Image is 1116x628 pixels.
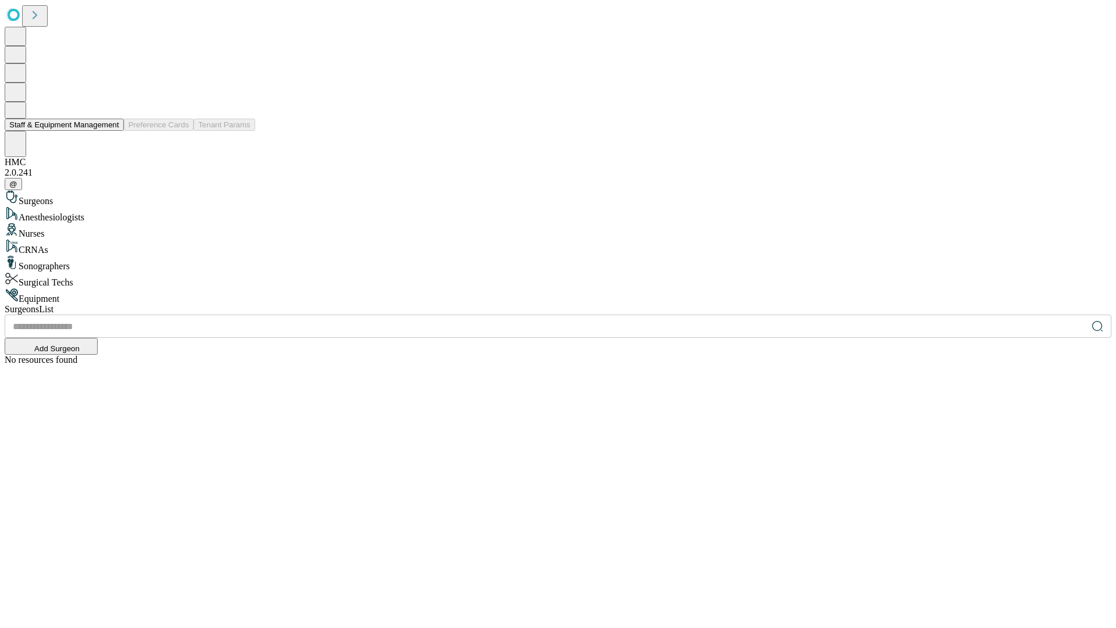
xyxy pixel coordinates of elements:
[5,355,1111,365] div: No resources found
[5,288,1111,304] div: Equipment
[5,239,1111,255] div: CRNAs
[5,178,22,190] button: @
[5,272,1111,288] div: Surgical Techs
[5,206,1111,223] div: Anesthesiologists
[5,119,124,131] button: Staff & Equipment Management
[5,338,98,355] button: Add Surgeon
[5,304,1111,315] div: Surgeons List
[5,223,1111,239] div: Nurses
[124,119,194,131] button: Preference Cards
[194,119,255,131] button: Tenant Params
[5,190,1111,206] div: Surgeons
[5,157,1111,167] div: HMC
[5,255,1111,272] div: Sonographers
[5,167,1111,178] div: 2.0.241
[9,180,17,188] span: @
[34,344,80,353] span: Add Surgeon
